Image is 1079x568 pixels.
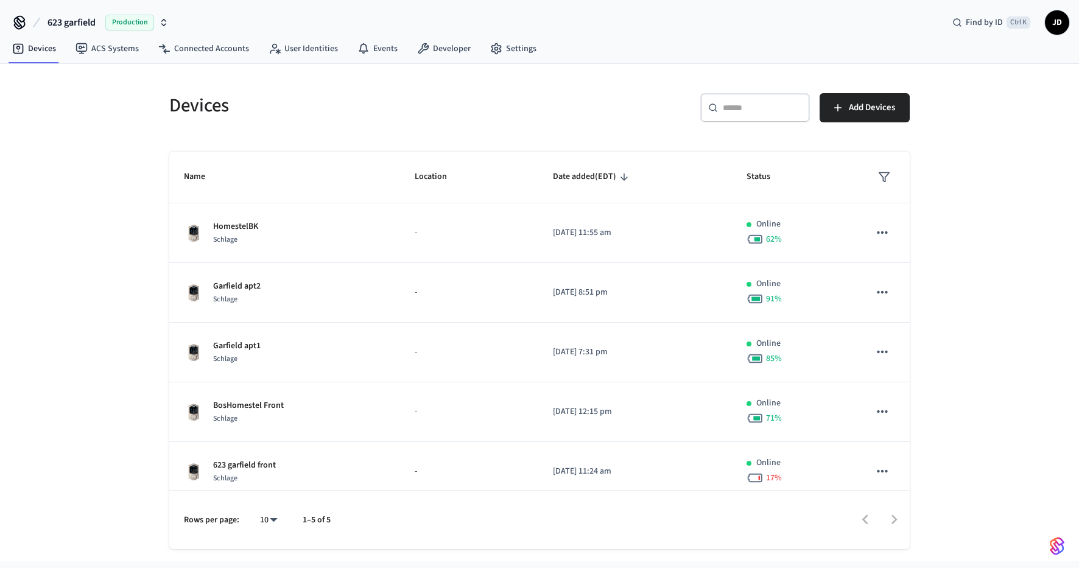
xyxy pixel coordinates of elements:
[184,343,203,362] img: Schlage Sense Smart Deadbolt with Camelot Trim, Front
[415,405,524,418] p: -
[2,38,66,60] a: Devices
[213,220,258,233] p: HomestelBK
[213,234,237,245] span: Schlage
[1050,536,1064,556] img: SeamLogoGradient.69752ec5.svg
[820,93,910,122] button: Add Devices
[184,223,203,243] img: Schlage Sense Smart Deadbolt with Camelot Trim, Front
[756,457,781,469] p: Online
[213,354,237,364] span: Schlage
[169,152,910,502] table: sticky table
[966,16,1003,29] span: Find by ID
[415,167,463,186] span: Location
[213,459,276,472] p: 623 garfield front
[747,167,786,186] span: Status
[766,472,782,484] span: 17 %
[213,413,237,424] span: Schlage
[1007,16,1030,29] span: Ctrl K
[553,465,717,478] p: [DATE] 11:24 am
[1046,12,1068,33] span: JD
[184,283,203,303] img: Schlage Sense Smart Deadbolt with Camelot Trim, Front
[213,280,261,293] p: Garfield apt2
[553,346,717,359] p: [DATE] 7:31 pm
[756,218,781,231] p: Online
[766,293,782,305] span: 91 %
[415,286,524,299] p: -
[254,511,283,529] div: 10
[766,352,782,365] span: 85 %
[213,399,284,412] p: BosHomestel Front
[169,93,532,118] h5: Devices
[943,12,1040,33] div: Find by IDCtrl K
[480,38,546,60] a: Settings
[756,278,781,290] p: Online
[149,38,259,60] a: Connected Accounts
[259,38,348,60] a: User Identities
[213,340,261,352] p: Garfield apt1
[47,15,96,30] span: 623 garfield
[415,465,524,478] p: -
[184,402,203,422] img: Schlage Sense Smart Deadbolt with Camelot Trim, Front
[415,226,524,239] p: -
[553,405,717,418] p: [DATE] 12:15 pm
[303,514,331,527] p: 1–5 of 5
[184,462,203,482] img: Schlage Sense Smart Deadbolt with Camelot Trim, Front
[184,514,239,527] p: Rows per page:
[553,226,717,239] p: [DATE] 11:55 am
[766,412,782,424] span: 71 %
[756,337,781,350] p: Online
[849,100,895,116] span: Add Devices
[766,233,782,245] span: 62 %
[1045,10,1069,35] button: JD
[553,286,717,299] p: [DATE] 8:51 pm
[213,294,237,304] span: Schlage
[756,397,781,410] p: Online
[66,38,149,60] a: ACS Systems
[105,15,154,30] span: Production
[184,167,221,186] span: Name
[348,38,407,60] a: Events
[553,167,632,186] span: Date added(EDT)
[213,473,237,483] span: Schlage
[415,346,524,359] p: -
[407,38,480,60] a: Developer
